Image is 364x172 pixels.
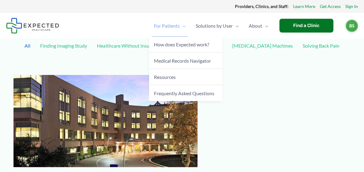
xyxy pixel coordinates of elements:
[149,85,223,101] a: Frequently Asked Questions
[149,69,223,85] a: Resources
[94,40,164,51] a: Healthcare Without Insurance
[6,38,358,68] div: Post Filters
[149,37,223,53] a: How does Expected work?
[154,90,214,96] span: Frequently Asked Questions
[37,40,90,51] a: Finding Imaging Study
[244,15,273,37] a: AboutMenu Toggle
[154,58,211,64] span: Medical Records Navigator
[320,2,341,10] a: Get Access
[279,19,333,33] a: Find a Clinic
[293,2,315,10] a: Learn More
[191,15,244,37] a: Solutions by UserMenu Toggle
[233,15,239,37] span: Menu Toggle
[196,15,233,37] span: Solutions by User
[249,15,262,37] span: About
[149,53,223,69] a: Medical Records Navigator
[13,75,197,167] img: How to Make an Appointment for an MRI at Camino Real
[21,40,33,51] a: All
[149,15,273,37] nav: Primary Site Navigation
[154,74,176,80] span: Resources
[235,4,289,9] strong: Providers, Clinics, and Staff:
[6,18,59,33] img: Expected Healthcare Logo - side, dark font, small
[229,40,296,51] a: [MEDICAL_DATA] Machines
[262,15,268,37] span: Menu Toggle
[149,15,191,37] a: For PatientsMenu Toggle
[154,15,180,37] span: For Patients
[180,15,186,37] span: Menu Toggle
[154,41,209,47] span: How does Expected work?
[346,20,358,32] a: BS
[300,40,343,51] a: Solving Back Pain
[345,2,358,10] a: Sign In
[13,117,197,123] a: Read: How to Make an Appointment for an MRI at Camino Real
